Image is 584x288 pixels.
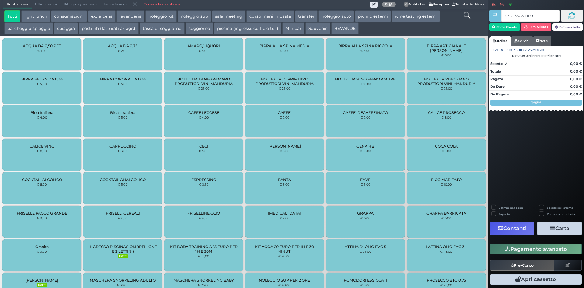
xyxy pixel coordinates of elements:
[37,250,47,253] small: € 3,00
[490,274,582,285] button: Apri cassetto
[392,10,440,23] button: wine tasting esterni
[489,23,520,31] button: Cerca Cliente
[318,10,354,23] button: noleggio auto
[32,0,60,9] span: Ultimi ordini
[338,44,392,48] span: BIRRA ALLA SPINA PICCOLA
[199,144,208,148] span: CECI
[441,216,451,220] small: € 6,00
[547,206,573,210] label: Scontrino Parlante
[21,77,63,81] span: BIRRA BECKS DA 0,33
[199,149,209,153] small: € 5,00
[118,116,128,119] small: € 5,00
[428,110,465,115] span: CALICE PROSECCO
[212,10,245,23] button: sala meeting
[37,283,47,287] small: FREE
[426,211,466,215] span: GRAPPA BARRICATA
[100,177,146,182] span: COCKTAIL ANALCOLICO
[490,77,503,81] strong: Pagato
[489,36,511,46] a: Ordine
[198,87,210,90] small: € 25,00
[186,22,213,34] button: soggiorno
[109,144,136,148] span: CAPPUCCINO
[490,260,554,271] button: Pre-Conto
[431,177,462,182] span: FICO MARITATO
[100,77,146,81] span: BIRRA CORONA DA 0,33
[51,10,87,23] button: consumazioni
[490,92,509,96] strong: Da Pagare
[280,183,290,186] small: € 3,00
[30,144,54,148] span: CALICE VINO
[54,22,78,34] button: spiaggia
[3,0,32,9] span: Punto cassa
[17,211,67,215] span: FRISELLE PACCO GRANDE
[35,244,49,249] span: Granita
[427,278,466,283] span: PROSECCO BTG 0,75
[440,283,452,287] small: € 25,00
[360,149,371,153] small: € 35,00
[356,144,374,148] span: CENA HB
[116,10,144,23] button: lavanderia
[441,53,451,57] small: € 6,00
[360,183,370,186] small: € 5,00
[435,144,458,148] span: COCA COLA
[357,211,374,215] span: GRAPPA
[499,212,510,216] label: Asporto
[343,110,388,115] span: CAFFE' DECAFFEINATO
[521,23,551,31] button: Rim. Cliente
[331,22,359,34] button: BEVANDE
[198,283,210,287] small: € 26,00
[501,10,559,22] input: Codice Cliente
[250,244,319,254] span: KIT YOGA 20 EURO PER 1H E 30 MINUTI
[282,22,304,34] button: Minibar
[280,116,290,119] small: € 2,00
[280,49,290,52] small: € 5,00
[90,278,156,283] span: MASCHERA SNORKELING ADULTO
[268,211,301,215] span: [MEDICAL_DATA]
[547,212,575,216] label: Comanda prioritaria
[499,206,523,210] label: Stampa una copia
[490,222,534,235] button: Contanti
[537,222,582,235] button: Carta
[355,10,391,23] button: pic nic esterni
[199,49,209,52] small: € 5,00
[268,144,301,148] span: [PERSON_NAME]
[191,177,216,182] span: ESPRESSINO
[118,254,127,258] small: FREE
[280,216,290,220] small: € 2,00
[37,49,47,52] small: € 1,50
[360,250,371,253] small: € 75,00
[250,77,319,86] span: BOTTIGLIA DI PRIMITIVO PRODUTTORI VINI MANDURIA
[440,183,452,186] small: € 10,00
[26,278,58,283] span: [PERSON_NAME]
[178,10,211,23] button: noleggio sup
[441,116,451,119] small: € 8,00
[214,22,281,34] button: piscina (ingressi, cuffie e teli)
[531,100,541,104] strong: Segue
[360,116,370,119] small: € 2,00
[342,244,388,249] span: LATTINA DI OLIO EVO 5L
[118,149,128,153] small: € 3,00
[335,77,395,81] span: BOTTIGLIA VINO FIANO AMURE
[570,77,582,81] strong: 0,00 €
[259,44,309,48] span: BIRRA ALLA SPINA MEDIA
[199,183,209,186] small: € 2,50
[511,36,533,46] a: Servizi
[37,216,47,220] small: € 9,00
[145,10,177,23] button: noleggio kit
[359,82,371,86] small: € 20,00
[118,49,128,52] small: € 2,00
[278,254,290,258] small: € 20,00
[509,48,544,53] span: 101359106323293610
[37,116,47,119] small: € 4,00
[140,22,185,34] button: tassa di soggiorno
[295,10,318,23] button: transfer
[4,22,53,34] button: parcheggio spiaggia
[533,36,551,46] a: Note
[489,54,583,58] div: Nessun articolo selezionato
[110,110,135,115] span: Birra straniera
[79,22,138,34] button: pasti hb (fatturati az agr.)
[141,0,185,9] a: Torna alla dashboard
[118,183,128,186] small: € 5,00
[280,149,290,153] small: € 5,00
[246,10,294,23] button: corso mani in pasta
